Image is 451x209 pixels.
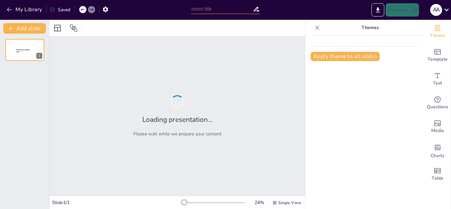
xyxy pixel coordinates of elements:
span: Single View [278,200,301,205]
span: Template [428,56,448,63]
p: Please wait while we prepare your content [133,131,222,137]
span: Text [433,80,442,87]
span: Sendsteps presentation editor [16,49,30,53]
div: Layout [52,23,63,33]
div: Add charts and graphs [424,139,451,162]
span: Theme [430,32,445,39]
button: Present [386,3,419,17]
button: Export to PowerPoint [371,3,384,17]
div: Slide 1 / 1 [52,199,181,206]
div: 1 [5,39,44,61]
div: Add text boxes [424,67,451,91]
div: Add a table [424,162,451,186]
button: A a [430,3,442,17]
div: Saved [50,7,70,13]
div: Add ready made slides [424,44,451,67]
input: Insert title [191,4,253,14]
button: My Library [5,4,45,15]
span: Position [70,24,78,32]
div: Change the overall theme [424,20,451,44]
div: A a [430,4,442,16]
button: Add slide [3,23,46,34]
span: Charts [431,152,444,159]
div: 24 % [251,199,267,206]
div: 1 [36,53,42,59]
button: Apply theme to all slides [311,52,380,61]
h2: Loading presentation... [142,115,213,124]
span: Media [431,127,444,134]
div: Get real-time input from your audience [424,91,451,115]
div: Add images, graphics, shapes or video [424,115,451,139]
p: Themes [323,20,418,36]
span: Questions [427,103,448,111]
span: Table [432,175,443,182]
